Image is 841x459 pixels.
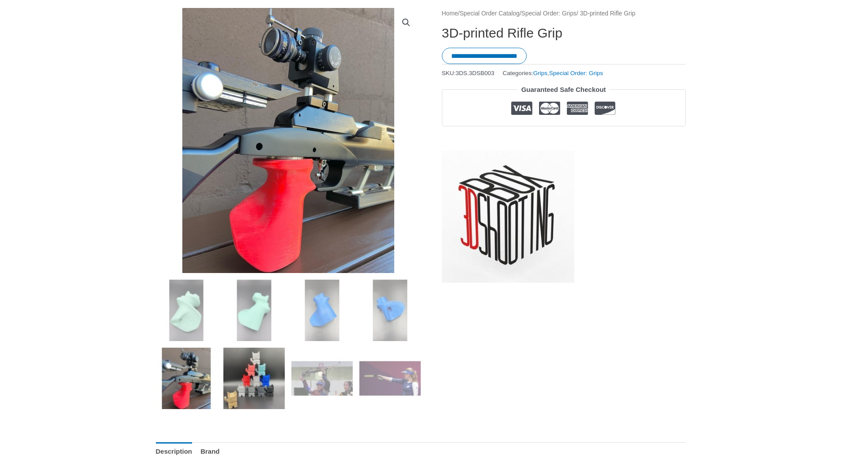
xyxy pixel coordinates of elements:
span: SKU: [442,68,494,79]
span: 3DS.3DSB003 [456,70,494,76]
a: 3D Shooting Box [442,150,574,283]
legend: Guaranteed Safe Checkout [518,83,610,96]
a: View full-screen image gallery [398,15,414,30]
a: Special Order Catalog [460,10,520,17]
nav: Breadcrumb [442,8,686,19]
img: 3D-printed Rifle Grip - Image 8 [359,348,421,409]
a: Grips [533,70,547,76]
img: 3D-printed Rifle Grip - Image 4 [359,280,421,341]
img: 3D-printed Rifle Grip - Image 7 [291,348,353,409]
a: Special Order: Grips [521,10,577,17]
h1: 3D-printed Rifle Grip [442,25,686,41]
a: Home [442,10,458,17]
img: 3D-printed Rifle Grip - Image 2 [223,280,285,341]
img: 3D-printed Rifle Grip - Image 3 [291,280,353,341]
a: Special Order: Grips [549,70,603,76]
img: 3D-printed Rifle Grip [156,280,217,341]
img: 3D-printed Rifle Grip - Image 5 [156,348,217,409]
img: 3D-printed Rifle Grip - Image 6 [223,348,285,409]
iframe: Customer reviews powered by Trustpilot [442,133,686,144]
span: Categories: , [503,68,603,79]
